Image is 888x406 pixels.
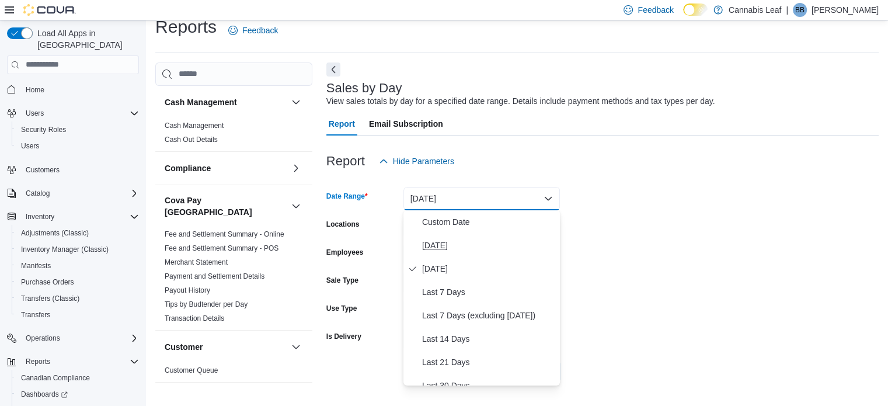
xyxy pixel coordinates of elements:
[155,119,312,151] div: Cash Management
[165,272,264,281] span: Payment and Settlement Details
[16,275,79,289] a: Purchase Orders
[165,195,287,218] button: Cova Pay [GEOGRAPHIC_DATA]
[16,308,55,322] a: Transfers
[812,3,879,17] p: [PERSON_NAME]
[289,340,303,354] button: Customer
[165,341,203,353] h3: Customer
[2,353,144,370] button: Reports
[2,105,144,122] button: Users
[21,228,89,238] span: Adjustments (Classic)
[16,259,139,273] span: Manifests
[422,285,555,299] span: Last 7 Days
[165,314,224,323] span: Transaction Details
[165,286,210,295] span: Payout History
[326,192,368,201] label: Date Range
[786,3,788,17] p: |
[21,162,139,177] span: Customers
[155,227,312,330] div: Cova Pay [GEOGRAPHIC_DATA]
[422,215,555,229] span: Custom Date
[403,210,560,386] div: Select listbox
[16,226,139,240] span: Adjustments (Classic)
[21,245,109,254] span: Inventory Manager (Classic)
[26,357,50,366] span: Reports
[21,82,139,97] span: Home
[793,3,807,17] div: Bobby Bassi
[16,242,113,256] a: Inventory Manager (Classic)
[16,387,72,401] a: Dashboards
[12,386,144,402] a: Dashboards
[16,226,93,240] a: Adjustments (Classic)
[26,165,60,175] span: Customers
[16,123,139,137] span: Security Roles
[165,136,218,144] a: Cash Out Details
[26,85,44,95] span: Home
[16,259,55,273] a: Manifests
[422,355,555,369] span: Last 21 Days
[165,162,287,174] button: Compliance
[329,112,355,136] span: Report
[21,373,90,383] span: Canadian Compliance
[422,308,555,322] span: Last 7 Days (excluding [DATE])
[21,210,139,224] span: Inventory
[12,307,144,323] button: Transfers
[165,286,210,294] a: Payout History
[2,209,144,225] button: Inventory
[422,238,555,252] span: [DATE]
[21,186,139,200] span: Catalog
[21,125,66,134] span: Security Roles
[16,308,139,322] span: Transfers
[165,314,224,322] a: Transaction Details
[26,334,60,343] span: Operations
[165,258,228,267] span: Merchant Statement
[2,185,144,202] button: Catalog
[326,63,340,77] button: Next
[165,162,211,174] h3: Compliance
[12,122,144,138] button: Security Roles
[326,154,365,168] h3: Report
[2,81,144,98] button: Home
[165,366,218,374] a: Customer Queue
[165,96,287,108] button: Cash Management
[21,390,68,399] span: Dashboards
[165,244,278,253] span: Fee and Settlement Summary - POS
[165,244,278,252] a: Fee and Settlement Summary - POS
[12,274,144,290] button: Purchase Orders
[12,225,144,241] button: Adjustments (Classic)
[21,261,51,270] span: Manifests
[165,230,284,238] a: Fee and Settlement Summary - Online
[21,294,79,303] span: Transfers (Classic)
[289,199,303,213] button: Cova Pay [GEOGRAPHIC_DATA]
[422,262,555,276] span: [DATE]
[326,220,360,229] label: Locations
[165,300,248,309] span: Tips by Budtender per Day
[326,248,363,257] label: Employees
[16,292,139,306] span: Transfers (Classic)
[21,106,48,120] button: Users
[326,304,357,313] label: Use Type
[16,139,139,153] span: Users
[16,387,139,401] span: Dashboards
[23,4,76,16] img: Cova
[21,331,139,345] span: Operations
[165,122,224,130] a: Cash Management
[638,4,673,16] span: Feedback
[403,187,560,210] button: [DATE]
[21,186,54,200] button: Catalog
[16,123,71,137] a: Security Roles
[12,290,144,307] button: Transfers (Classic)
[326,95,715,107] div: View sales totals by day for a specified date range. Details include payment methods and tax type...
[12,370,144,386] button: Canadian Compliance
[16,371,139,385] span: Canadian Compliance
[16,275,139,289] span: Purchase Orders
[21,355,139,369] span: Reports
[155,363,312,382] div: Customer
[16,242,139,256] span: Inventory Manager (Classic)
[165,272,264,280] a: Payment and Settlement Details
[729,3,781,17] p: Cannabis Leaf
[12,138,144,154] button: Users
[16,139,44,153] a: Users
[289,95,303,109] button: Cash Management
[422,332,555,346] span: Last 14 Days
[2,330,144,346] button: Operations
